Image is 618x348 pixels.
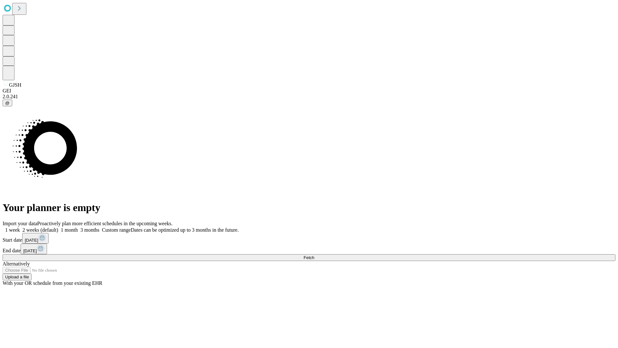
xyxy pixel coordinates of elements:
span: [DATE] [25,238,38,243]
span: GJSH [9,82,21,88]
span: 3 months [80,227,99,233]
span: @ [5,101,10,105]
div: End date [3,244,615,254]
span: 1 week [5,227,20,233]
button: Fetch [3,254,615,261]
div: GEI [3,88,615,94]
span: Fetch [304,255,314,260]
span: Alternatively [3,261,30,266]
button: [DATE] [22,233,49,244]
span: Custom range [102,227,131,233]
span: [DATE] [23,248,37,253]
span: 1 month [61,227,78,233]
span: Proactively plan more efficient schedules in the upcoming weeks. [37,221,173,226]
button: Upload a file [3,274,32,280]
span: With your OR schedule from your existing EHR [3,280,102,286]
div: Start date [3,233,615,244]
h1: Your planner is empty [3,202,615,214]
div: 2.0.241 [3,94,615,100]
span: Import your data [3,221,37,226]
button: @ [3,100,12,106]
button: [DATE] [21,244,47,254]
span: 2 weeks (default) [23,227,58,233]
span: Dates can be optimized up to 3 months in the future. [131,227,239,233]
